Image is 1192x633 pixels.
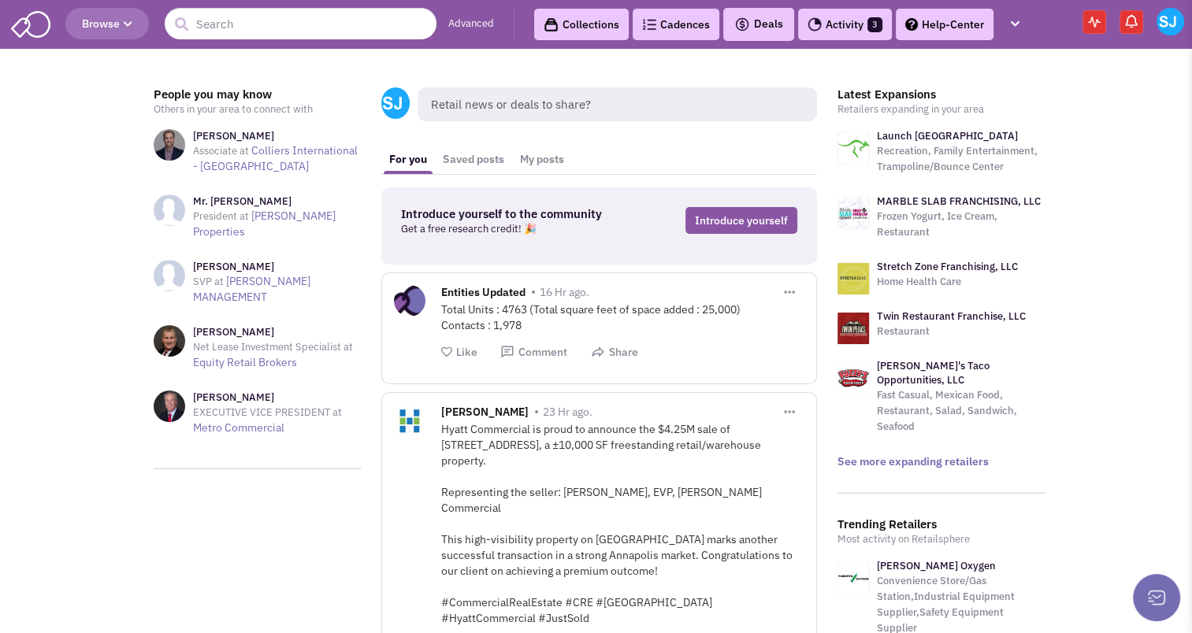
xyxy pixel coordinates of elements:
[837,562,869,594] img: www.robertsoxygen.com
[877,559,996,572] a: [PERSON_NAME] Oxygen
[418,87,817,121] span: Retail news or deals to share?
[1157,8,1184,35] img: Sarah Jones
[448,17,494,31] a: Advanced
[154,87,362,102] h3: People you may know
[543,405,592,419] span: 23 Hr ago.
[877,387,1045,435] p: Fast Casual, Mexican Food, Restaurant, Salad, Sandwich, Seafood
[877,324,1026,339] p: Restaurant
[591,345,638,360] button: Share
[193,129,362,143] h3: [PERSON_NAME]
[837,517,1045,531] h3: Trending Retailers
[837,198,869,229] img: logo
[544,17,559,32] img: icon-collection-lavender-black.svg
[193,340,353,354] span: Net Lease Investment Specialist at
[165,8,436,39] input: Search
[441,421,804,626] div: Hyatt Commercial is proud to announce the $4.25M sale of [STREET_ADDRESS], a ±10,000 SF freestand...
[82,17,132,31] span: Browse
[441,345,477,360] button: Like
[877,209,1045,240] p: Frozen Yogurt, Ice Cream, Restaurant
[154,102,362,117] p: Others in your area to connect with
[837,454,989,468] a: See more expanding retailers
[65,8,149,39] button: Browse
[456,345,477,359] span: Like
[685,207,797,234] a: Introduce yourself
[154,260,185,291] img: NoImageAvailable1.jpg
[193,275,224,288] span: SVP at
[500,345,567,360] button: Comment
[193,355,297,369] a: Equity Retail Brokers
[837,102,1045,117] p: Retailers expanding in your area
[837,531,1045,547] p: Most activity on Retailsphere
[633,9,719,40] a: Cadences
[441,285,525,303] span: Entities Updated
[154,194,185,226] img: NoImageAvailable1.jpg
[877,129,1018,143] a: Launch [GEOGRAPHIC_DATA]
[193,209,249,223] span: President at
[877,143,1045,175] p: Recreation, Family Entertainment, Trampoline/Bounce Center
[11,8,50,38] img: SmartAdmin
[193,209,336,239] a: [PERSON_NAME] Properties
[877,194,1041,208] a: MARBLE SLAB FRANCHISING, LLC
[193,260,362,274] h3: [PERSON_NAME]
[193,144,249,157] span: Associate at
[193,143,358,173] a: Colliers International - [GEOGRAPHIC_DATA]
[837,132,869,164] img: logo
[837,362,869,394] img: logo
[193,405,342,419] span: EXECUTIVE VICE PRESIDENT at
[512,145,572,174] a: My posts
[381,145,435,174] a: For you
[540,285,589,299] span: 16 Hr ago.
[798,9,892,40] a: Activity3
[867,17,882,32] span: 3
[401,207,624,221] h3: Introduce yourself to the community
[837,313,869,344] img: logo
[896,9,993,40] a: Help-Center
[734,15,750,34] img: icon-deals.svg
[534,9,629,40] a: Collections
[193,420,284,435] a: Metro Commercial
[730,14,788,35] button: Deals
[905,18,918,31] img: help.png
[808,17,822,31] img: Activity.png
[877,359,990,387] a: [PERSON_NAME]'s Taco Opportunities, LLC
[441,405,529,423] span: [PERSON_NAME]
[193,274,310,304] a: [PERSON_NAME] MANAGEMENT
[877,274,1018,290] p: Home Health Care
[642,19,656,30] img: Cadences_logo.png
[877,260,1018,273] a: Stretch Zone Franchising, LLC
[877,309,1026,323] a: Twin Restaurant Franchise, LLC
[837,87,1045,102] h3: Latest Expansions
[193,391,362,405] h3: [PERSON_NAME]
[837,263,869,294] img: logo
[734,17,783,31] span: Deals
[401,221,624,237] p: Get a free research credit! 🎉
[441,302,804,333] div: Total Units : 4763 (Total square feet of space added : 25,000) Contacts : 1,978
[193,194,362,209] h3: Mr. [PERSON_NAME]
[435,145,512,174] a: Saved posts
[193,325,362,339] h3: [PERSON_NAME]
